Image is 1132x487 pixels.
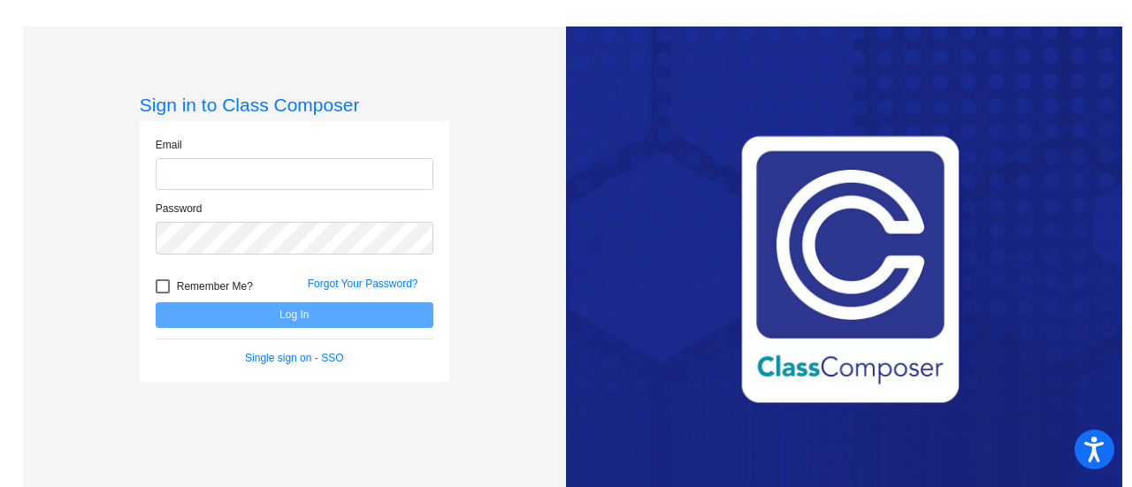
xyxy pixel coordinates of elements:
[245,352,343,364] a: Single sign on - SSO
[308,278,418,290] a: Forgot Your Password?
[156,302,433,328] button: Log In
[177,276,253,297] span: Remember Me?
[156,201,203,217] label: Password
[156,137,182,153] label: Email
[140,94,449,116] h3: Sign in to Class Composer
